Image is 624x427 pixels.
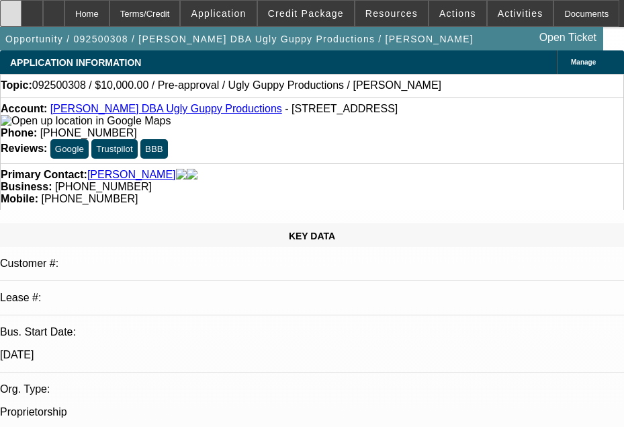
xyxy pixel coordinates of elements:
span: [PHONE_NUMBER] [55,181,152,192]
strong: Business: [1,181,52,192]
button: Credit Package [258,1,354,26]
span: Resources [365,8,418,19]
strong: Primary Contact: [1,169,87,181]
strong: Account: [1,103,47,114]
img: facebook-icon.png [176,169,187,181]
span: KEY DATA [289,231,335,241]
span: - [STREET_ADDRESS] [285,103,398,114]
button: Trustpilot [91,139,137,159]
a: Open Ticket [534,26,602,49]
button: Activities [488,1,553,26]
span: Credit Package [268,8,344,19]
span: Activities [498,8,543,19]
span: Manage [571,59,596,66]
button: Resources [355,1,428,26]
img: Open up location in Google Maps [1,115,171,127]
span: Application [191,8,246,19]
span: APPLICATION INFORMATION [10,57,141,68]
span: [PHONE_NUMBER] [41,193,138,204]
a: [PERSON_NAME] DBA Ugly Guppy Productions [50,103,282,114]
button: Google [50,139,89,159]
span: Actions [439,8,476,19]
span: 092500308 / $10,000.00 / Pre-approval / Ugly Guppy Productions / [PERSON_NAME] [32,79,441,91]
button: Actions [429,1,486,26]
span: [PHONE_NUMBER] [40,127,137,139]
strong: Topic: [1,79,32,91]
strong: Phone: [1,127,37,139]
span: Opportunity / 092500308 / [PERSON_NAME] DBA Ugly Guppy Productions / [PERSON_NAME] [5,34,474,44]
a: [PERSON_NAME] [87,169,176,181]
strong: Reviews: [1,143,47,154]
strong: Mobile: [1,193,38,204]
button: BBB [140,139,168,159]
button: Application [181,1,256,26]
a: View Google Maps [1,115,171,126]
img: linkedin-icon.png [187,169,197,181]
